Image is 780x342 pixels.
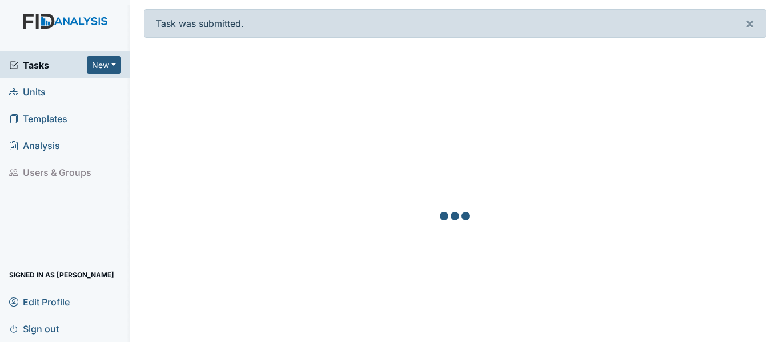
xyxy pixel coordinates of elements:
[9,320,59,337] span: Sign out
[9,136,60,154] span: Analysis
[9,83,46,100] span: Units
[9,58,87,72] a: Tasks
[9,110,67,127] span: Templates
[144,9,766,38] div: Task was submitted.
[9,293,70,311] span: Edit Profile
[745,15,754,31] span: ×
[87,56,121,74] button: New
[9,266,114,284] span: Signed in as [PERSON_NAME]
[734,10,766,37] button: ×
